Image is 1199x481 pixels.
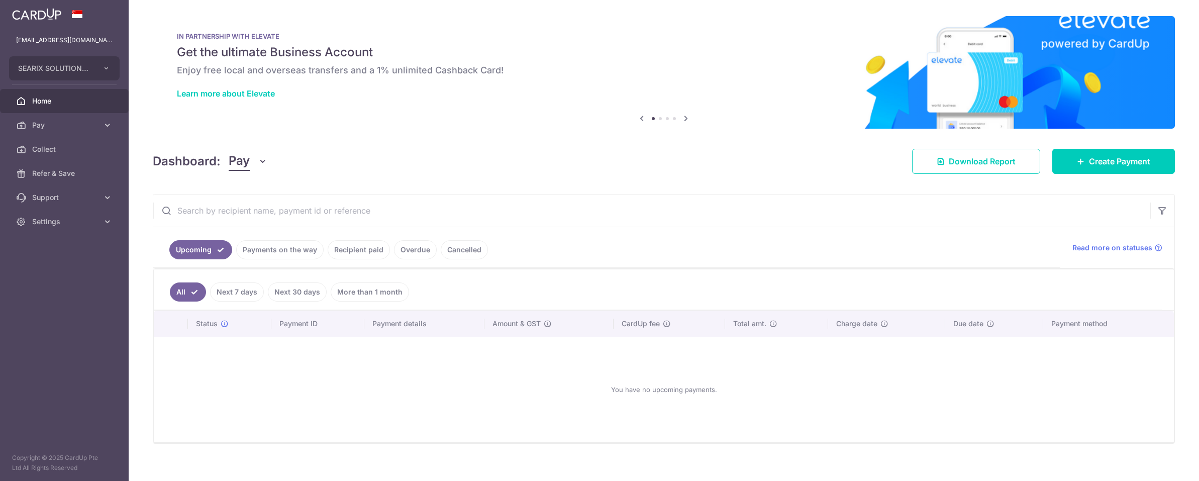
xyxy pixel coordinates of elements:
[733,319,766,329] span: Total amt.
[32,96,98,106] span: Home
[166,345,1162,434] div: You have no upcoming payments.
[229,152,267,171] button: Pay
[236,240,324,259] a: Payments on the way
[153,195,1150,227] input: Search by recipient name, payment id or reference
[394,240,437,259] a: Overdue
[32,144,98,154] span: Collect
[441,240,488,259] a: Cancelled
[32,168,98,178] span: Refer & Save
[170,282,206,302] a: All
[196,319,218,329] span: Status
[32,193,98,203] span: Support
[153,152,221,170] h4: Dashboard:
[953,319,983,329] span: Due date
[153,16,1175,129] img: Renovation banner
[32,120,98,130] span: Pay
[9,56,120,80] button: SEARIX SOLUTIONS INTERNATIONAL PTE. LTD.
[949,155,1016,167] span: Download Report
[622,319,660,329] span: CardUp fee
[169,240,232,259] a: Upcoming
[1072,243,1152,253] span: Read more on statuses
[1052,149,1175,174] a: Create Payment
[177,64,1151,76] h6: Enjoy free local and overseas transfers and a 1% unlimited Cashback Card!
[364,311,484,337] th: Payment details
[492,319,541,329] span: Amount & GST
[328,240,390,259] a: Recipient paid
[836,319,877,329] span: Charge date
[210,282,264,302] a: Next 7 days
[177,44,1151,60] h5: Get the ultimate Business Account
[177,32,1151,40] p: IN PARTNERSHIP WITH ELEVATE
[1072,243,1162,253] a: Read more on statuses
[177,88,275,99] a: Learn more about Elevate
[268,282,327,302] a: Next 30 days
[1043,311,1174,337] th: Payment method
[18,63,92,73] span: SEARIX SOLUTIONS INTERNATIONAL PTE. LTD.
[32,217,98,227] span: Settings
[16,35,113,45] p: [EMAIL_ADDRESS][DOMAIN_NAME]
[912,149,1040,174] a: Download Report
[229,152,250,171] span: Pay
[271,311,364,337] th: Payment ID
[1089,155,1150,167] span: Create Payment
[331,282,409,302] a: More than 1 month
[12,8,61,20] img: CardUp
